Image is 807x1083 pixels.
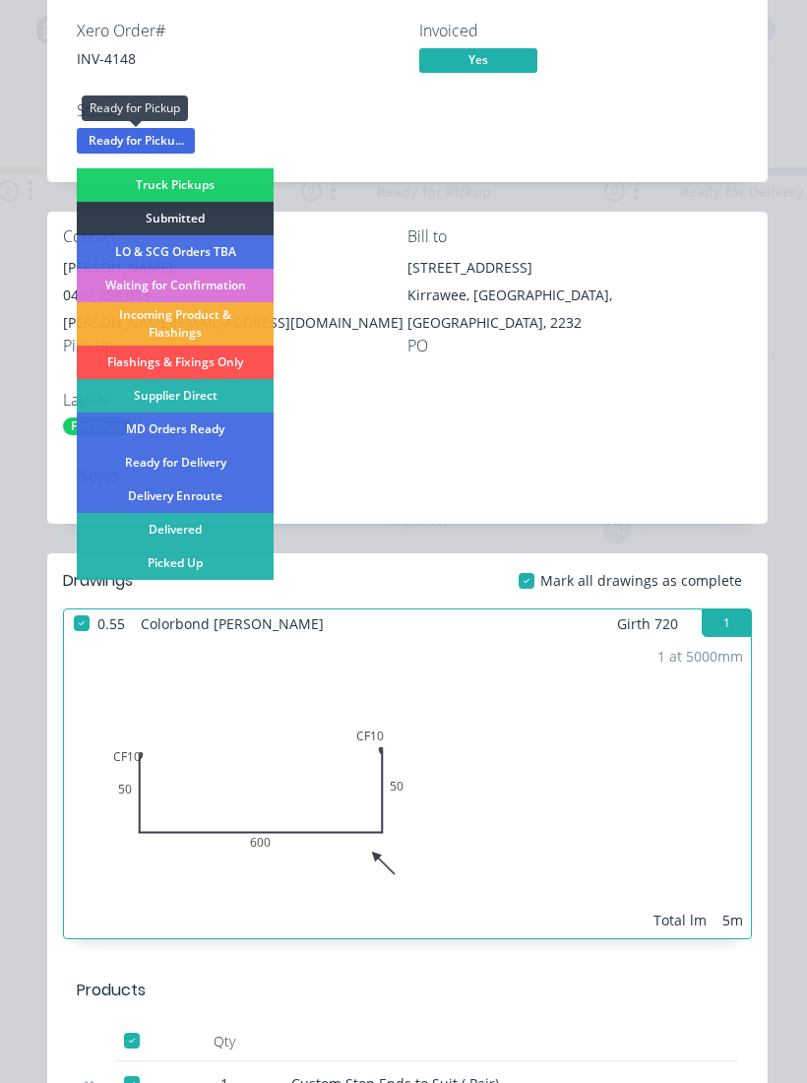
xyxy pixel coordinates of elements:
div: Contact [63,227,407,246]
span: Colorbond [PERSON_NAME] [133,609,332,638]
div: 5m [722,910,743,930]
span: 0.55 [90,609,133,638]
div: Waiting for Confirmation [77,269,274,302]
div: Flashings & Fixings Only [77,346,274,379]
div: Status [77,101,396,120]
span: Ready for Picku... [77,128,195,153]
span: Yes [419,48,537,73]
div: [STREET_ADDRESS]Kirrawee, [GEOGRAPHIC_DATA], [GEOGRAPHIC_DATA], 2232 [407,254,752,337]
div: Submitted [77,202,274,235]
div: 0407 258 033 [63,282,407,309]
div: Picked Up [77,546,274,580]
div: Drawings [63,569,133,593]
span: Mark all drawings as complete [540,570,742,591]
button: 1 [702,609,751,637]
div: PO [407,337,752,355]
div: Total lm [653,910,707,930]
div: [STREET_ADDRESS] [407,254,752,282]
div: Pick up [63,337,407,355]
div: Ready for Pickup [82,96,188,121]
div: Notes [77,467,738,485]
div: Supplier Direct [77,379,274,413]
div: Delivered [77,513,274,546]
div: [PERSON_NAME]0407 258 033[PERSON_NAME][EMAIL_ADDRESS][DOMAIN_NAME] [63,254,407,337]
div: Kirrawee, [GEOGRAPHIC_DATA], [GEOGRAPHIC_DATA], 2232 [407,282,752,337]
div: Incoming Product & Flashings [77,302,274,346]
div: Invoiced [419,22,738,40]
div: Xero Order # [77,22,396,40]
div: Labels [63,391,407,410]
div: LO & SCG Orders TBA [77,235,274,269]
span: Girth 720 [617,609,678,638]
div: Qty [165,1022,283,1061]
div: MD Orders Ready [77,413,274,446]
div: [PERSON_NAME] [63,254,407,282]
div: Truck Pickups [77,168,274,202]
div: 1 at 5000mm [657,646,743,667]
button: Ready for Picku... [77,128,195,158]
div: Delivery Enroute [77,479,274,513]
div: Bill to [407,227,752,246]
div: INV-4148 [77,48,396,69]
div: Ready for Delivery [77,446,274,479]
div: Flashings [63,417,132,435]
div: Products [77,979,146,1002]
div: [PERSON_NAME][EMAIL_ADDRESS][DOMAIN_NAME] [63,309,407,337]
div: 0CF1050600CF10501 at 5000mmTotal lm5m [64,638,751,938]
